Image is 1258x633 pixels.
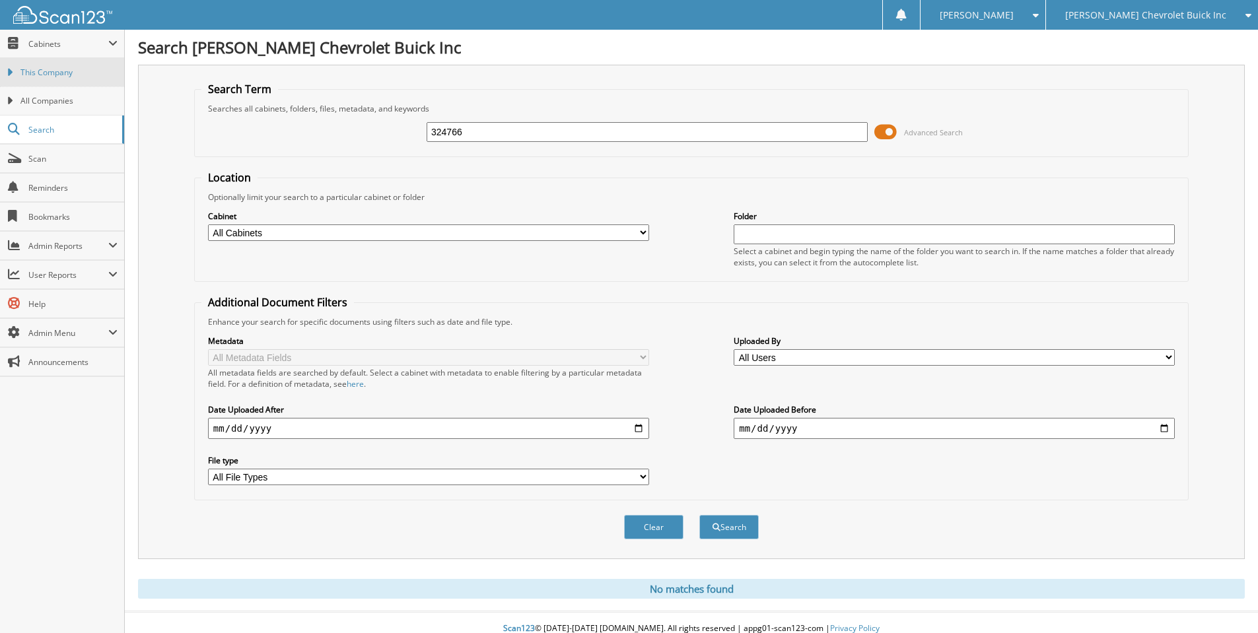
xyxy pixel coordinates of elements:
label: Uploaded By [734,335,1175,347]
span: Reminders [28,182,118,193]
div: Optionally limit your search to a particular cabinet or folder [201,191,1181,203]
div: No matches found [138,579,1245,599]
span: Admin Menu [28,327,108,339]
span: [PERSON_NAME] [940,11,1014,19]
span: User Reports [28,269,108,281]
label: File type [208,455,649,466]
span: Scan [28,153,118,164]
div: All metadata fields are searched by default. Select a cabinet with metadata to enable filtering b... [208,367,649,389]
span: Advanced Search [904,127,963,137]
span: This Company [20,67,118,79]
input: start [208,418,649,439]
a: here [347,378,364,389]
img: scan123-logo-white.svg [13,6,112,24]
legend: Search Term [201,82,278,96]
span: [PERSON_NAME] Chevrolet Buick Inc [1065,11,1226,19]
span: Search [28,124,116,135]
label: Metadata [208,335,649,347]
label: Cabinet [208,211,649,222]
span: Bookmarks [28,211,118,222]
iframe: Chat Widget [1192,570,1258,633]
span: Admin Reports [28,240,108,251]
h1: Search [PERSON_NAME] Chevrolet Buick Inc [138,36,1245,58]
button: Clear [624,515,683,539]
span: Cabinets [28,38,108,50]
span: Announcements [28,356,118,368]
legend: Additional Document Filters [201,295,354,310]
label: Folder [734,211,1175,222]
span: Help [28,298,118,310]
label: Date Uploaded After [208,404,649,415]
legend: Location [201,170,258,185]
button: Search [699,515,759,539]
input: end [734,418,1175,439]
div: Enhance your search for specific documents using filters such as date and file type. [201,316,1181,327]
label: Date Uploaded Before [734,404,1175,415]
span: All Companies [20,95,118,107]
div: Select a cabinet and begin typing the name of the folder you want to search in. If the name match... [734,246,1175,268]
div: Searches all cabinets, folders, files, metadata, and keywords [201,103,1181,114]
